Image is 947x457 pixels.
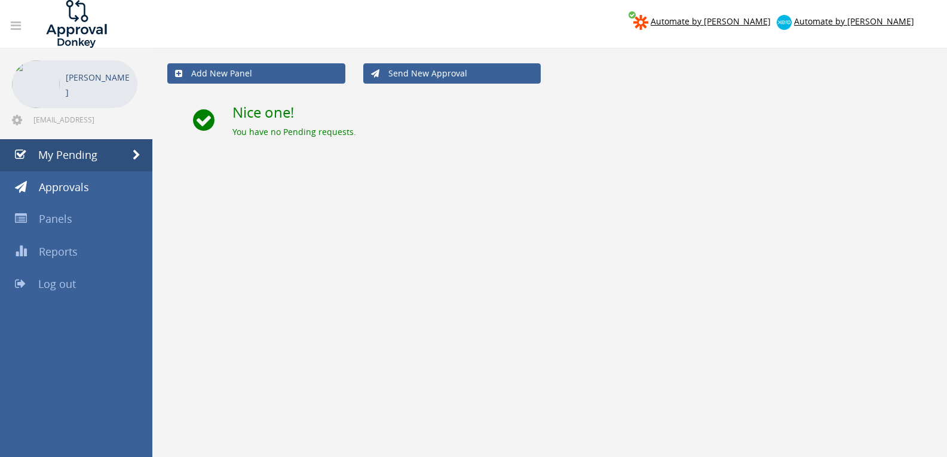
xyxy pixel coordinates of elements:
span: Log out [38,277,76,291]
span: Automate by [PERSON_NAME] [651,16,771,27]
span: [EMAIL_ADDRESS][DOMAIN_NAME] [33,115,135,124]
p: [PERSON_NAME] [66,70,131,100]
img: xero-logo.png [777,15,792,30]
span: Reports [39,244,78,259]
a: Add New Panel [167,63,345,84]
span: Automate by [PERSON_NAME] [794,16,914,27]
span: Panels [39,211,72,226]
div: You have no Pending requests. [232,126,932,138]
span: My Pending [38,148,97,162]
h2: Nice one! [232,105,932,120]
span: Approvals [39,180,89,194]
a: Send New Approval [363,63,541,84]
img: zapier-logomark.png [633,15,648,30]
